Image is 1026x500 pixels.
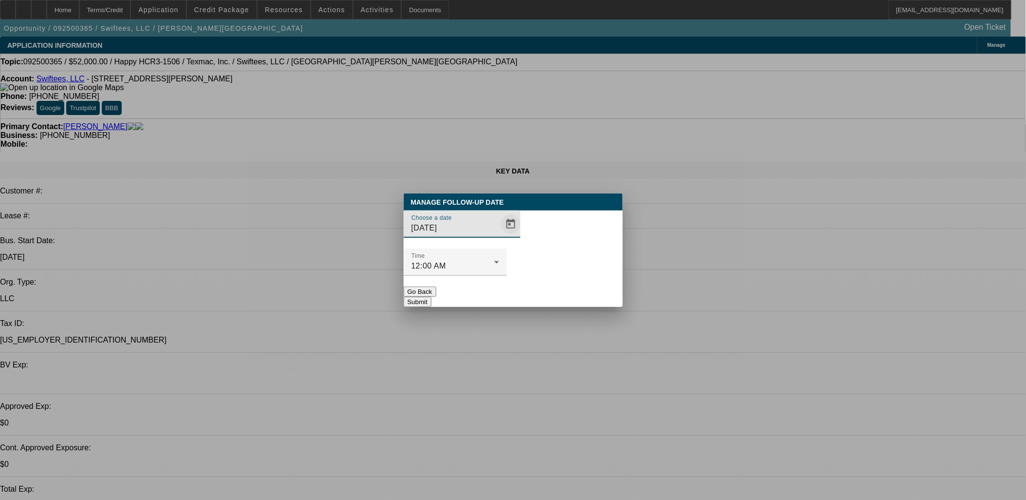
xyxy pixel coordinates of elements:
mat-label: Choose a date [411,214,452,221]
button: Go Back [404,287,436,297]
span: Manage Follow-Up Date [411,198,504,206]
button: Open calendar [501,214,521,234]
span: 12:00 AM [411,262,447,270]
button: Submit [404,297,431,307]
mat-label: Time [411,252,425,259]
